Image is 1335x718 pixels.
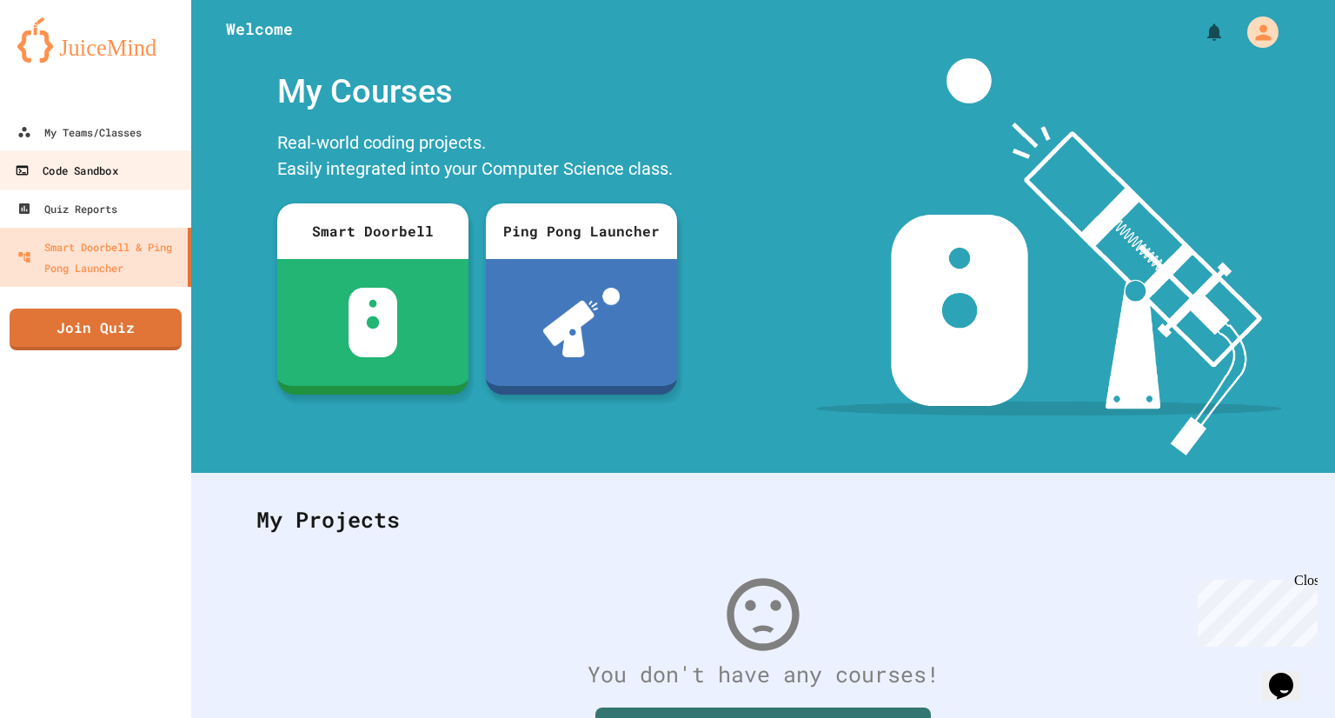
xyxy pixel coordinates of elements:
div: Real-world coding projects. Easily integrated into your Computer Science class. [269,125,686,190]
a: Join Quiz [10,309,182,350]
div: Quiz Reports [17,198,117,219]
div: Smart Doorbell & Ping Pong Launcher [17,236,181,278]
div: My Notifications [1172,17,1229,47]
div: My Projects [239,486,1287,554]
img: sdb-white.svg [349,288,398,357]
img: logo-orange.svg [17,17,174,63]
div: Chat with us now!Close [7,7,120,110]
iframe: chat widget [1191,573,1318,647]
img: banner-image-my-projects.png [816,58,1282,455]
div: Code Sandbox [15,160,117,182]
div: You don't have any courses! [239,658,1287,691]
div: Smart Doorbell [277,203,468,259]
img: ppl-with-ball.png [543,288,621,357]
div: Ping Pong Launcher [486,203,677,259]
iframe: chat widget [1262,648,1318,701]
div: My Account [1229,12,1283,52]
div: My Teams/Classes [17,122,142,143]
div: My Courses [269,58,686,125]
